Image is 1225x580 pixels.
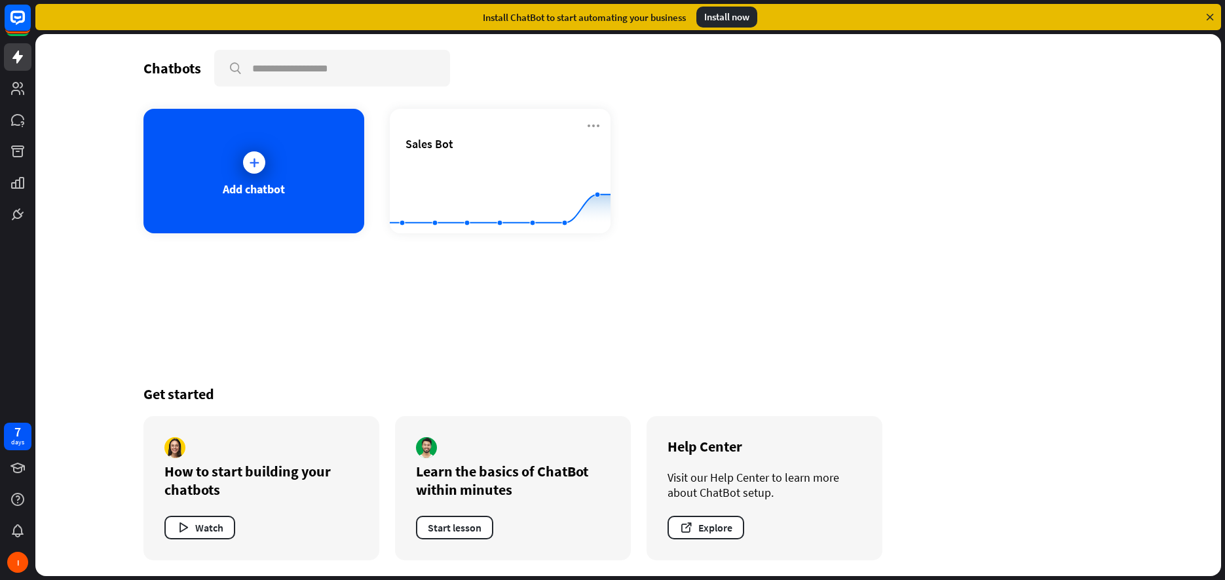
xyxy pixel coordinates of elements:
[416,437,437,458] img: author
[668,516,744,539] button: Explore
[143,59,201,77] div: Chatbots
[668,437,861,455] div: Help Center
[696,7,757,28] div: Install now
[223,182,285,197] div: Add chatbot
[4,423,31,450] a: 7 days
[7,552,28,573] div: I
[416,516,493,539] button: Start lesson
[668,470,861,500] div: Visit our Help Center to learn more about ChatBot setup.
[416,462,610,499] div: Learn the basics of ChatBot within minutes
[11,438,24,447] div: days
[164,516,235,539] button: Watch
[164,437,185,458] img: author
[405,136,453,151] span: Sales Bot
[483,11,686,24] div: Install ChatBot to start automating your business
[143,385,1113,403] div: Get started
[14,426,21,438] div: 7
[10,5,50,45] button: Open LiveChat chat widget
[164,462,358,499] div: How to start building your chatbots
